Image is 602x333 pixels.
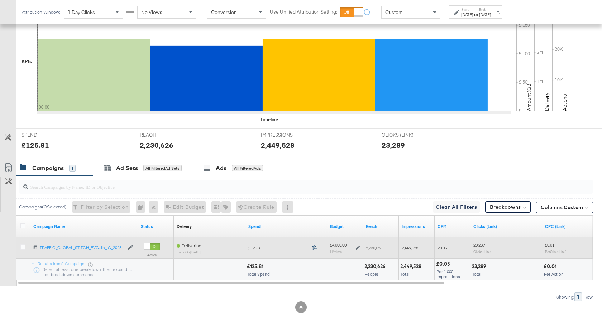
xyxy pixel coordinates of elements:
[364,263,388,270] div: 2,230,626
[544,271,564,277] span: Per Action
[479,12,491,18] div: [DATE]
[247,271,270,277] span: Total Spend
[21,58,32,65] div: KPIs
[21,140,49,150] div: £125.81
[545,242,554,248] span: £0.01
[19,204,67,210] div: Campaigns ( 0 Selected)
[436,269,460,279] span: Per 1,000 Impressions
[141,224,171,229] a: Shows the current state of your Ad Campaign.
[21,10,60,15] div: Attribution Window:
[541,204,583,211] span: Columns:
[472,263,488,270] div: 23,289
[248,245,309,250] span: £125.81
[260,116,278,123] div: Timeline
[365,271,378,277] span: People
[330,224,360,229] a: The maximum amount you're willing to spend on your ads, on average each day or over the lifetime ...
[69,165,76,172] div: 1
[545,249,567,254] sub: Per Click (Link)
[177,224,192,229] div: Delivery
[177,224,192,229] a: Reflects the ability of your Ad Campaign to achieve delivery based on ad states, schedule and bud...
[216,164,226,172] div: Ads
[472,271,481,277] span: Total
[248,224,324,229] a: The total amount spent to date.
[270,9,337,15] label: Use Unified Attribution Setting:
[433,201,480,213] button: Clear All Filters
[556,295,574,300] div: Showing:
[574,292,582,301] div: 1
[330,242,347,248] div: £4,000.00
[438,224,468,229] a: The average cost you've paid to have 1,000 impressions of your ad.
[182,243,201,248] span: Delivering
[32,164,64,172] div: Campaigns
[402,245,418,250] span: 2,449,528
[366,224,396,229] a: The number of people your ad was served to.
[68,9,95,15] span: 1 Day Clicks
[33,224,135,229] a: Your campaign name.
[473,12,479,17] strong: to
[21,132,75,139] span: SPEND
[436,261,452,267] div: £0.05
[177,250,201,254] sub: ends on [DATE]
[140,140,173,150] div: 2,230,626
[40,245,124,250] div: TRAFFIC_GLOBAL_STITCH_EVG...th_IG_2025
[382,132,435,139] span: CLICKS (LINK)
[473,249,492,254] sub: Clicks (Link)
[401,271,410,277] span: Total
[544,93,550,111] text: Delivery
[141,9,162,15] span: No Views
[562,94,568,111] text: Actions
[232,165,263,172] div: All Filtered Ads
[536,202,593,213] button: Columns:Custom
[116,164,138,172] div: Ad Sets
[436,203,477,212] span: Clear All Filters
[400,263,424,270] div: 2,449,528
[479,7,491,12] label: End:
[382,140,405,150] div: 23,289
[461,12,473,18] div: [DATE]
[385,9,403,15] span: Custom
[366,245,382,250] span: 2,230,626
[140,132,193,139] span: REACH
[564,204,583,211] span: Custom
[136,201,149,213] div: 0
[473,224,539,229] a: The number of clicks on links appearing on your ad or Page that direct people to your sites off F...
[261,140,295,150] div: 2,449,528
[247,263,266,270] div: £125.81
[485,201,531,213] button: Breakdowns
[40,245,124,251] a: TRAFFIC_GLOBAL_STITCH_EVG...th_IG_2025
[330,249,342,254] sub: Lifetime
[261,132,315,139] span: IMPRESSIONS
[143,165,182,172] div: All Filtered Ad Sets
[438,245,447,250] span: £0.05
[144,253,160,257] label: Active
[211,9,237,15] span: Conversion
[441,12,448,15] span: ↑
[526,79,532,111] text: Amount (GBP)
[402,224,432,229] a: The number of times your ad was served. On mobile apps an ad is counted as served the first time ...
[461,7,473,12] label: Start:
[544,263,559,270] div: £0.01
[28,177,541,191] input: Search Campaigns by Name, ID or Objective
[473,242,485,248] span: 23,289
[584,295,593,300] div: Row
